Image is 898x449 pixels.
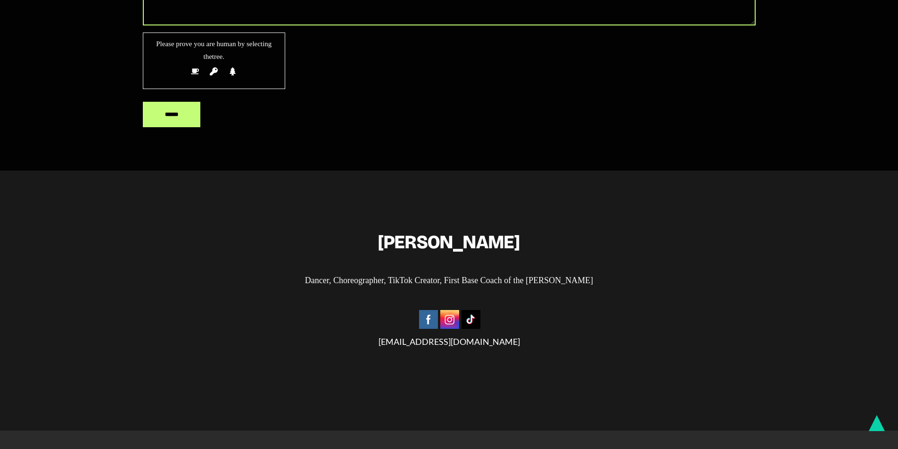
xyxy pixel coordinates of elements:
div: [EMAIL_ADDRESS][DOMAIN_NAME] [38,308,860,348]
p: Dancer, Choreographer, TikTok Creator, First Base Coach of the [PERSON_NAME] [38,274,860,287]
img: Instagram [440,310,459,329]
span: tree [212,53,222,60]
span: Please prove you are human by selecting the . [148,38,280,63]
h2: [PERSON_NAME] [38,232,860,253]
img: Tiktok [461,310,480,329]
img: Facebook [419,310,438,329]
